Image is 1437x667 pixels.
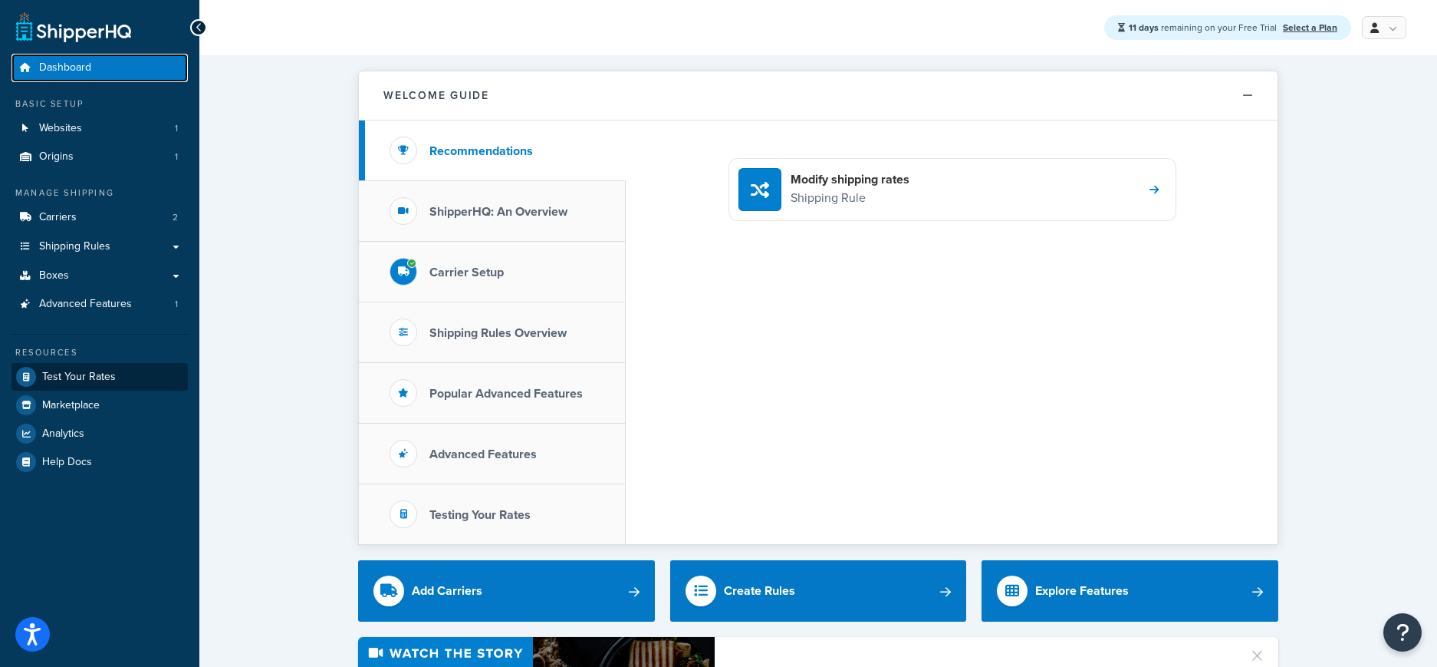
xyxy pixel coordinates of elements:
h3: Carrier Setup [429,266,504,279]
span: 1 [175,298,178,311]
button: Welcome Guide [359,71,1278,121]
span: Origins [39,150,74,163]
a: Test Your Rates [12,363,188,391]
span: remaining on your Free Trial [1129,21,1279,35]
h3: Shipping Rules Overview [429,326,567,340]
h3: Testing Your Rates [429,508,531,522]
div: Manage Shipping [12,187,188,200]
a: Explore Features [982,560,1278,622]
li: Websites [12,114,188,143]
span: Boxes [39,269,69,282]
strong: 11 days [1129,21,1159,35]
span: Shipping Rules [39,240,110,253]
a: Advanced Features1 [12,290,188,319]
button: Open Resource Center [1383,613,1422,652]
a: Dashboard [12,54,188,82]
span: Analytics [42,428,84,441]
span: Marketplace [42,399,100,412]
span: Dashboard [39,61,91,74]
a: Analytics [12,420,188,447]
a: Help Docs [12,448,188,476]
h3: Advanced Features [429,447,537,461]
a: Websites1 [12,114,188,143]
a: Add Carriers [358,560,655,622]
div: Add Carriers [412,580,482,602]
span: 1 [175,150,178,163]
span: Carriers [39,211,77,224]
a: Origins1 [12,143,188,171]
li: Advanced Features [12,290,188,319]
h2: Welcome Guide [383,90,489,101]
a: Shipping Rules [12,233,188,261]
div: Basic Setup [12,97,188,111]
li: Carriers [12,203,188,232]
h3: Popular Advanced Features [429,387,583,401]
h3: Recommendations [429,144,533,158]
p: Shipping Rule [791,188,909,208]
div: Explore Features [1035,580,1129,602]
span: Advanced Features [39,298,132,311]
h4: Modify shipping rates [791,171,909,188]
a: Boxes [12,262,188,290]
span: Websites [39,122,82,135]
span: Test Your Rates [42,371,116,384]
div: Create Rules [724,580,795,602]
span: 1 [175,122,178,135]
span: Help Docs [42,456,92,469]
div: Resources [12,346,188,359]
h3: ShipperHQ: An Overview [429,205,567,219]
li: Origins [12,143,188,171]
span: 2 [173,211,178,224]
a: Marketplace [12,391,188,419]
a: Select a Plan [1283,21,1337,35]
a: Carriers2 [12,203,188,232]
a: Create Rules [670,560,967,622]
